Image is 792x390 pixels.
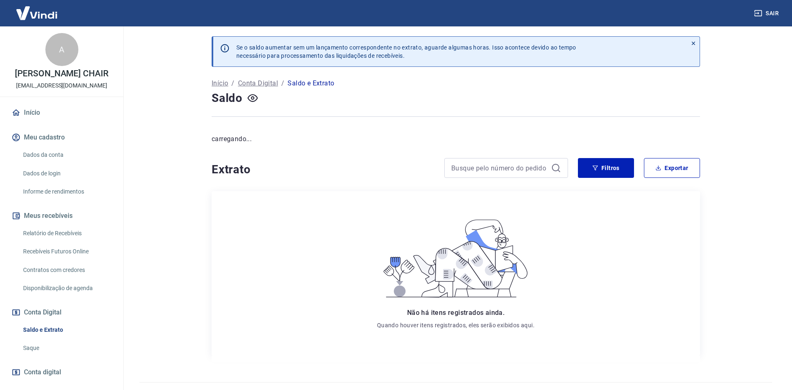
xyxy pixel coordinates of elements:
[212,90,243,106] h4: Saldo
[231,78,234,88] p: /
[451,162,548,174] input: Busque pelo número do pedido
[24,366,61,378] span: Conta digital
[20,340,113,357] a: Saque
[15,69,108,78] p: [PERSON_NAME] CHAIR
[20,225,113,242] a: Relatório de Recebíveis
[407,309,504,317] span: Não há itens registrados ainda.
[288,78,334,88] p: Saldo e Extrato
[238,78,278,88] a: Conta Digital
[45,33,78,66] div: A
[212,78,228,88] a: Início
[20,165,113,182] a: Dados de login
[20,321,113,338] a: Saldo e Extrato
[20,147,113,163] a: Dados da conta
[236,43,576,60] p: Se o saldo aumentar sem um lançamento correspondente no extrato, aguarde algumas horas. Isso acon...
[10,128,113,147] button: Meu cadastro
[377,321,535,329] p: Quando houver itens registrados, eles serão exibidos aqui.
[10,363,113,381] a: Conta digital
[281,78,284,88] p: /
[20,262,113,279] a: Contratos com credores
[10,0,64,26] img: Vindi
[212,161,434,178] h4: Extrato
[20,183,113,200] a: Informe de rendimentos
[20,280,113,297] a: Disponibilização de agenda
[644,158,700,178] button: Exportar
[752,6,782,21] button: Sair
[10,104,113,122] a: Início
[212,134,700,144] p: carregando...
[10,207,113,225] button: Meus recebíveis
[10,303,113,321] button: Conta Digital
[578,158,634,178] button: Filtros
[20,243,113,260] a: Recebíveis Futuros Online
[16,81,107,90] p: [EMAIL_ADDRESS][DOMAIN_NAME]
